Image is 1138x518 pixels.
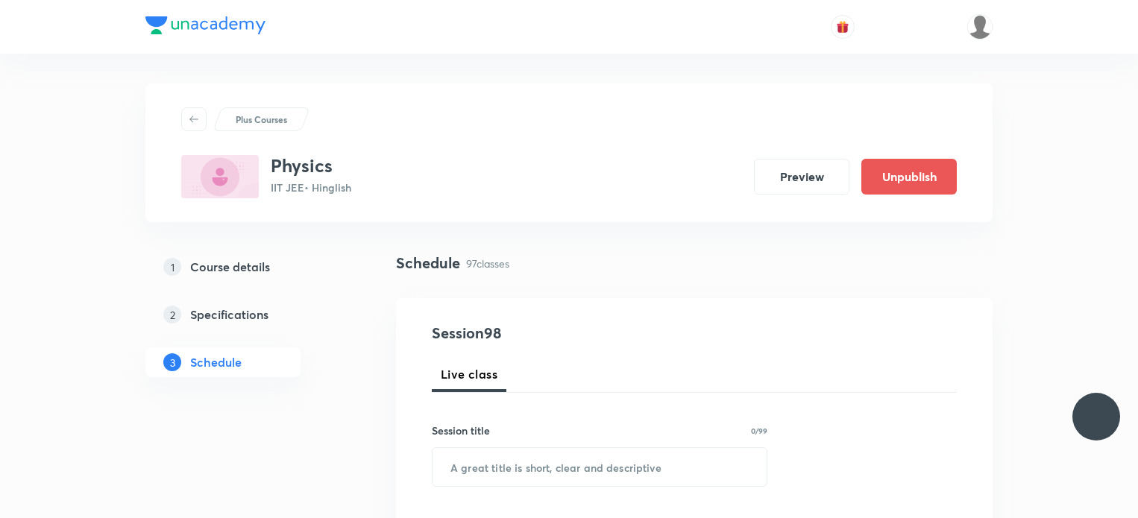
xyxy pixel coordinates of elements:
p: Plus Courses [236,113,287,126]
p: 0/99 [751,427,767,435]
p: 3 [163,353,181,371]
p: 2 [163,306,181,323]
span: Live class [441,365,497,383]
img: 45081D3B-6D13-4A9B-8257-2562603E528C_plus.png [181,155,259,198]
h5: Schedule [190,353,242,371]
button: avatar [831,15,855,39]
a: Company Logo [145,16,265,38]
input: A great title is short, clear and descriptive [433,448,767,486]
p: 1 [163,258,181,276]
a: 2Specifications [145,300,348,329]
p: IIT JEE • Hinglish [271,180,351,195]
a: 1Course details [145,252,348,282]
img: avatar [836,20,849,34]
button: Preview [754,159,849,195]
h5: Specifications [190,306,268,323]
h4: Schedule [396,252,460,274]
p: 97 classes [466,256,509,271]
h5: Course details [190,258,270,276]
h6: Session title [432,423,490,438]
img: Dhirendra singh [967,14,993,40]
h3: Physics [271,155,351,177]
img: Company Logo [145,16,265,34]
button: Unpublish [861,159,957,195]
h4: Session 98 [432,322,704,344]
img: ttu [1087,408,1105,426]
